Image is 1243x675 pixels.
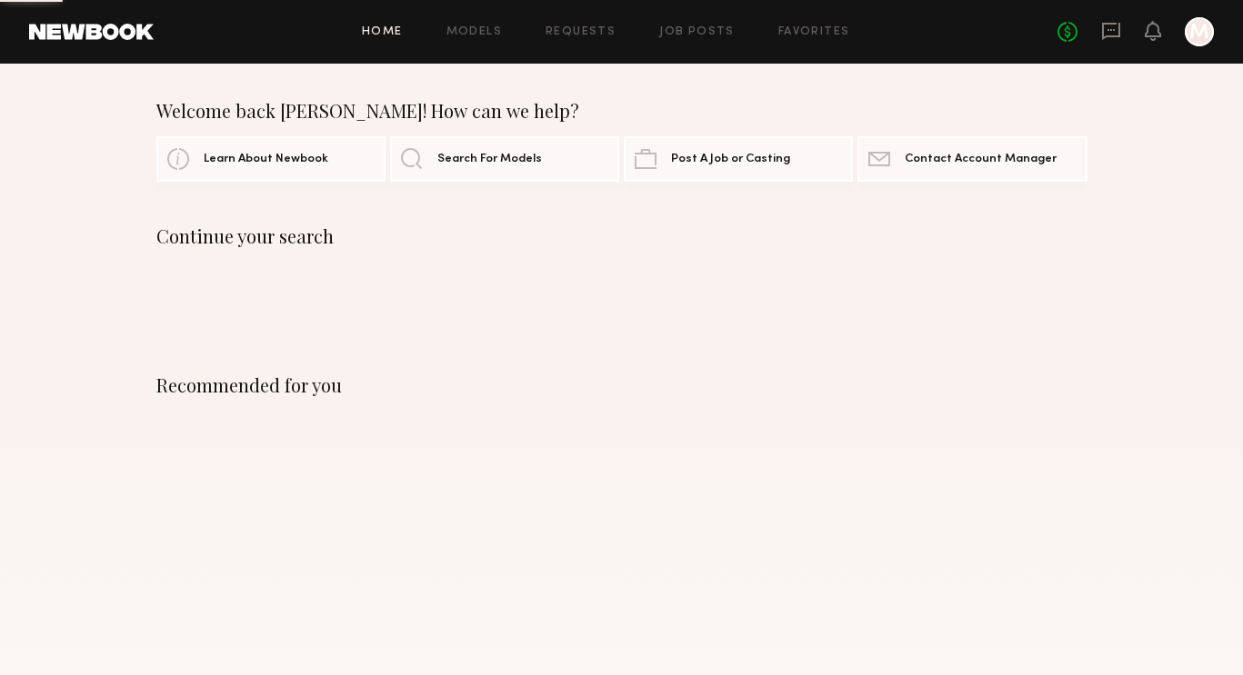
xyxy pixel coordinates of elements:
[778,26,850,38] a: Favorites
[905,154,1057,165] span: Contact Account Manager
[390,136,619,182] a: Search For Models
[156,136,386,182] a: Learn About Newbook
[156,225,1088,247] div: Continue your search
[156,374,1088,396] div: Recommended for you
[204,154,328,165] span: Learn About Newbook
[437,154,542,165] span: Search For Models
[546,26,616,38] a: Requests
[446,26,502,38] a: Models
[362,26,403,38] a: Home
[1185,17,1214,46] a: M
[659,26,735,38] a: Job Posts
[671,154,790,165] span: Post A Job or Casting
[624,136,853,182] a: Post A Job or Casting
[156,100,1088,122] div: Welcome back [PERSON_NAME]! How can we help?
[857,136,1087,182] a: Contact Account Manager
